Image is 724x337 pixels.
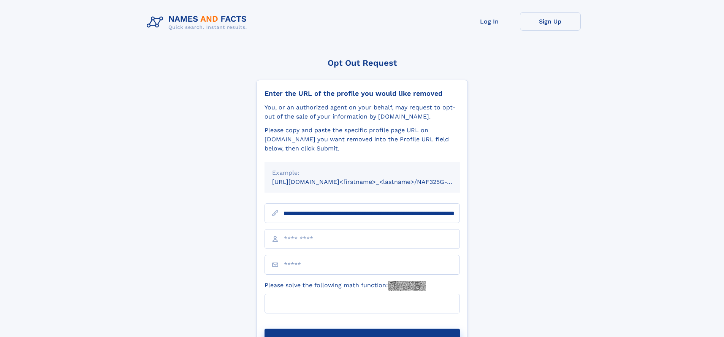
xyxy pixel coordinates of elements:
[520,12,581,31] a: Sign Up
[265,89,460,98] div: Enter the URL of the profile you would like removed
[272,178,474,185] small: [URL][DOMAIN_NAME]<firstname>_<lastname>/NAF325G-xxxxxxxx
[265,281,426,291] label: Please solve the following math function:
[272,168,452,177] div: Example:
[265,103,460,121] div: You, or an authorized agent on your behalf, may request to opt-out of the sale of your informatio...
[265,126,460,153] div: Please copy and paste the specific profile page URL on [DOMAIN_NAME] you want removed into the Pr...
[144,12,253,33] img: Logo Names and Facts
[257,58,468,68] div: Opt Out Request
[459,12,520,31] a: Log In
